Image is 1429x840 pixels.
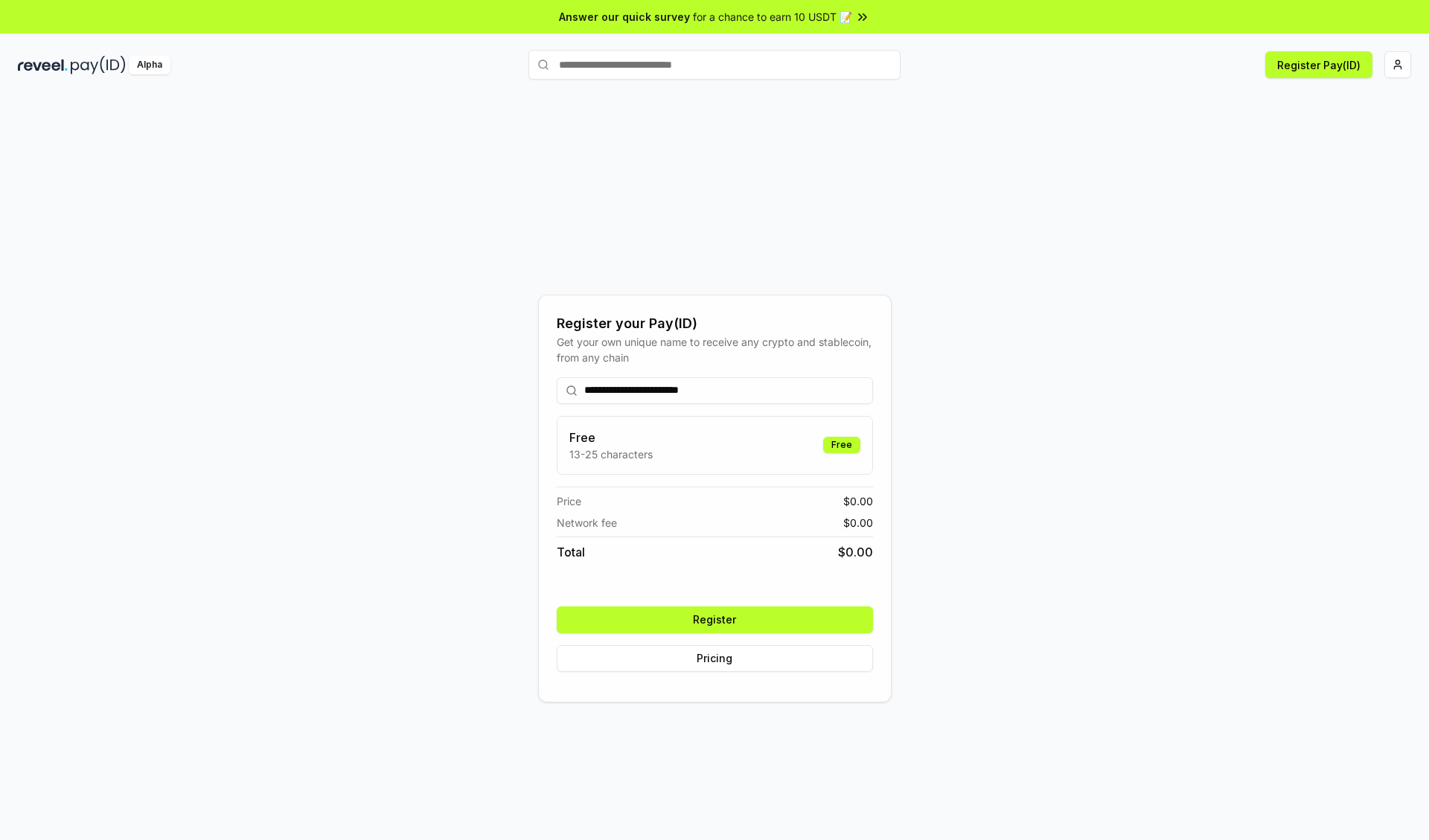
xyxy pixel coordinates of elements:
[838,543,873,561] span: $ 0.00
[557,515,617,530] span: Network fee
[569,429,653,446] h3: Free
[129,56,170,74] div: Alpha
[557,334,873,365] div: Get your own unique name to receive any crypto and stablecoin, from any chain
[557,645,873,672] button: Pricing
[71,56,126,74] img: pay_id
[843,493,873,509] span: $ 0.00
[557,543,585,561] span: Total
[557,313,873,334] div: Register your Pay(ID)
[18,56,68,74] img: reveel_dark
[823,437,860,453] div: Free
[843,515,873,530] span: $ 0.00
[559,9,690,25] span: Answer our quick survey
[569,446,653,462] p: 13-25 characters
[557,606,873,633] button: Register
[557,493,581,509] span: Price
[1265,51,1372,78] button: Register Pay(ID)
[693,9,852,25] span: for a chance to earn 10 USDT 📝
